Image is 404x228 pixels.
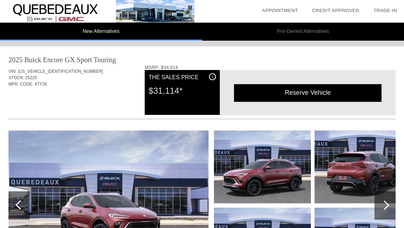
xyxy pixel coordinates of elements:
div: MSRP: $34,614 [145,65,396,70]
span: MFR. CODE: [8,82,34,87]
span: [US_VEHICLE_IDENTIFICATION_NUMBER] [18,69,103,74]
div: Sport Touring [77,55,116,65]
a: Appointment [262,8,298,13]
div: Reserve Vehicle [234,84,381,101]
img: 2.jpg [214,130,311,203]
div: i [209,73,216,80]
div: The Sales Price [149,73,216,82]
span: VIN: [8,69,17,74]
div: 2025 Buick Encore GX [8,55,75,65]
a: Trade-In [373,8,397,13]
span: 4TY26 [35,82,47,87]
a: Credit Approved [312,8,359,13]
span: 25225 [25,75,37,80]
span: STOCK: [8,75,24,80]
div: Quoted on [DATE] 8:01:02 PM [8,98,396,109]
div: $31,114* [149,82,216,100]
